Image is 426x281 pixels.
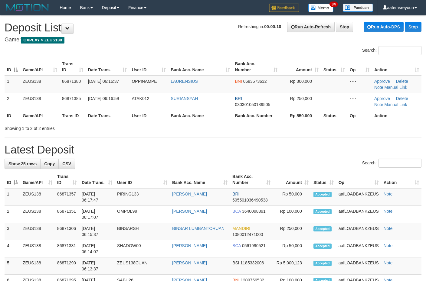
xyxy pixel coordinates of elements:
[374,102,383,107] a: Note
[60,110,86,121] th: Trans ID
[20,206,55,223] td: ZEUS138
[20,110,60,121] th: Game/API
[347,93,372,110] td: - - -
[55,223,79,240] td: 86871306
[336,223,381,240] td: aafLOADBANKZEUS
[5,93,20,110] td: 2
[336,240,381,257] td: aafLOADBANKZEUS
[79,240,115,257] td: [DATE] 06:14:07
[5,110,20,121] th: ID
[232,209,241,214] span: BCA
[20,188,55,206] td: ZEUS138
[347,110,372,121] th: Op
[287,22,335,32] a: Run Auto-Refresh
[374,79,390,84] a: Approve
[5,76,20,93] td: 1
[311,171,336,188] th: Status: activate to sort column ascending
[172,209,207,214] a: [PERSON_NAME]
[336,171,381,188] th: Op: activate to sort column ascending
[372,58,421,76] th: Action: activate to sort column ascending
[384,260,393,265] a: Note
[86,110,129,121] th: Date Trans.
[60,58,86,76] th: Trans ID: activate to sort column ascending
[336,188,381,206] td: aafLOADBANKZEUS
[79,171,115,188] th: Date Trans.: activate to sort column ascending
[232,198,268,202] span: Copy 505501036490538 to clipboard
[232,58,280,76] th: Bank Acc. Number: activate to sort column ascending
[374,96,390,101] a: Approve
[62,96,81,101] span: 86871385
[79,206,115,223] td: [DATE] 06:17:07
[364,22,404,32] a: Run Auto-DPS
[321,58,347,76] th: Status: activate to sort column ascending
[40,159,59,169] a: Copy
[20,223,55,240] td: ZEUS138
[8,161,37,166] span: Show 25 rows
[381,171,421,188] th: Action: activate to sort column ascending
[242,243,266,248] span: Copy 0561990521 to clipboard
[273,240,311,257] td: Rp 50,000
[242,209,266,214] span: Copy 3640098391 to clipboard
[5,206,20,223] td: 2
[20,240,55,257] td: ZEUS138
[20,93,60,110] td: ZEUS138
[232,110,280,121] th: Bank Acc. Number
[88,96,119,101] span: [DATE] 06:16:59
[132,96,149,101] span: ATAK012
[313,226,332,231] span: Accepted
[378,159,421,168] input: Search:
[55,240,79,257] td: 86871331
[280,110,321,121] th: Rp 550.000
[290,96,312,101] span: Rp 250,000
[20,58,60,76] th: Game/API: activate to sort column ascending
[5,159,41,169] a: Show 25 rows
[21,37,64,44] span: OXPLAY > ZEUS138
[362,159,421,168] label: Search:
[273,206,311,223] td: Rp 100,000
[238,24,281,29] span: Refreshing in:
[129,58,168,76] th: User ID: activate to sort column ascending
[5,123,173,131] div: Showing 1 to 2 of 2 entries
[384,85,407,90] a: Manual Link
[232,243,241,248] span: BCA
[347,58,372,76] th: Op: activate to sort column ascending
[243,79,267,84] span: Copy 0683573632 to clipboard
[329,2,338,7] span: 34
[235,79,242,84] span: BNI
[321,110,347,121] th: Status
[5,188,20,206] td: 1
[405,22,421,32] a: Stop
[170,171,230,188] th: Bank Acc. Name: activate to sort column ascending
[362,46,421,55] label: Search:
[172,226,224,231] a: BINSAR LUMBANTORUAN
[313,244,332,249] span: Accepted
[232,260,239,265] span: BSI
[115,257,170,275] td: ZEUS138CUAN
[308,4,334,12] img: Button%20Memo.svg
[5,144,421,156] h1: Latest Deposit
[115,240,170,257] td: SHADOW00
[172,260,207,265] a: [PERSON_NAME]
[171,79,198,84] a: LAURENSIUS
[280,58,321,76] th: Amount: activate to sort column ascending
[384,209,393,214] a: Note
[336,22,353,32] a: Stop
[5,58,20,76] th: ID: activate to sort column descending
[384,102,407,107] a: Manual Link
[171,96,198,101] a: SURIANSYAH
[347,76,372,93] td: - - -
[115,171,170,188] th: User ID: activate to sort column ascending
[313,209,332,214] span: Accepted
[172,243,207,248] a: [PERSON_NAME]
[5,3,51,12] img: MOTION_logo.png
[5,257,20,275] td: 5
[172,192,207,196] a: [PERSON_NAME]
[232,232,263,237] span: Copy 1080012471000 to clipboard
[5,223,20,240] td: 3
[115,206,170,223] td: OMPOL99
[313,192,332,197] span: Accepted
[5,22,421,34] h1: Deposit List
[20,76,60,93] td: ZEUS138
[55,206,79,223] td: 86871351
[273,188,311,206] td: Rp 50,000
